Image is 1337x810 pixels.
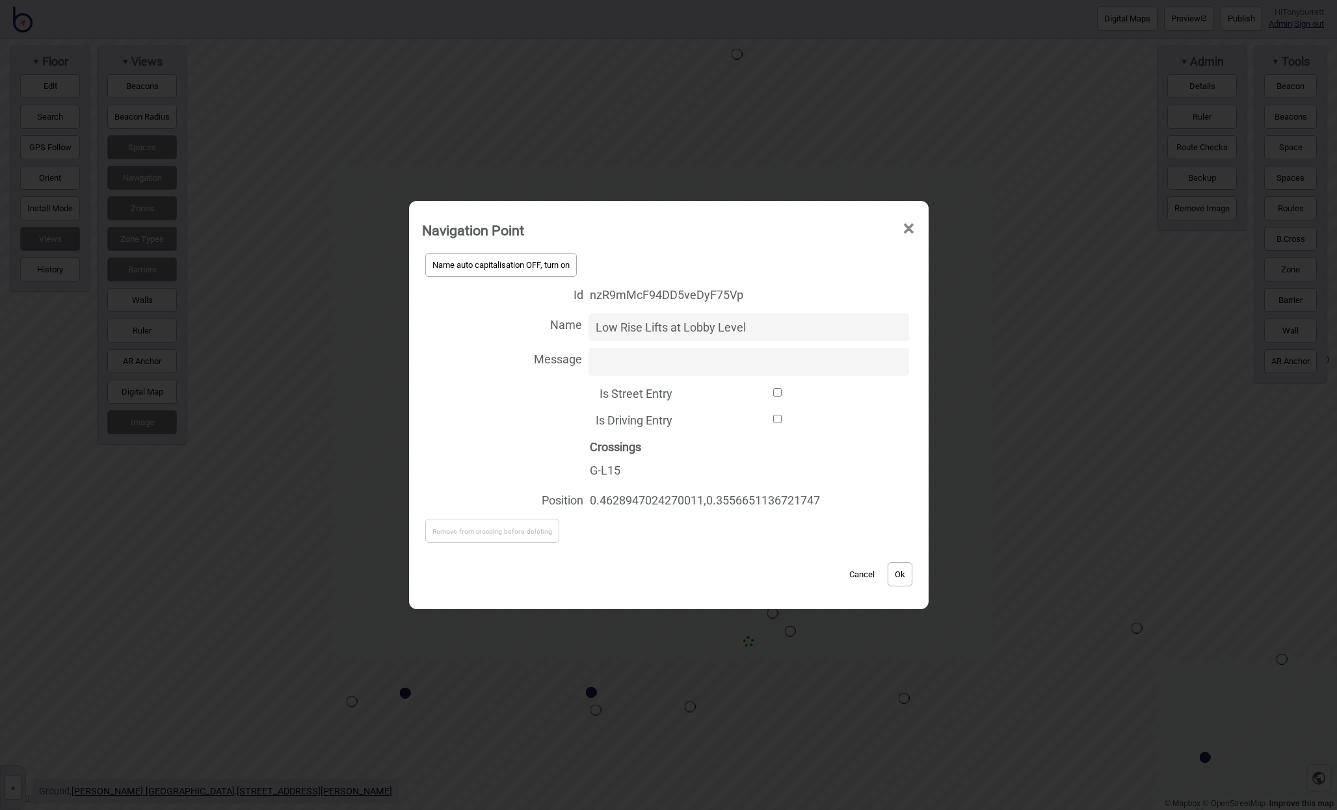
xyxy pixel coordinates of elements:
[422,310,582,337] span: Name
[590,489,908,512] span: 0.4628947024270011 , 0.3556651136721747
[902,207,916,250] span: ×
[843,562,881,586] button: Cancel
[589,348,909,376] input: Message
[432,527,552,536] span: Remove from crossing before deleting
[590,440,641,454] strong: Crossings
[589,313,909,341] input: Name
[590,459,908,482] div: G-L15
[425,519,559,543] button: Remove from crossing before deleting
[679,388,877,397] input: Is Street Entry
[590,283,908,307] span: nzR9mMcF94DD5veDyF75Vp
[425,253,577,277] button: Name auto capitalisation OFF, turn on
[888,562,912,586] button: Ok
[422,280,584,307] span: Id
[422,406,672,432] span: Is Driving Entry
[422,216,524,244] div: Navigation Point
[422,379,672,406] span: Is Street Entry
[422,345,582,371] span: Message
[422,486,584,512] span: Position
[679,415,877,423] input: Is Driving Entry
